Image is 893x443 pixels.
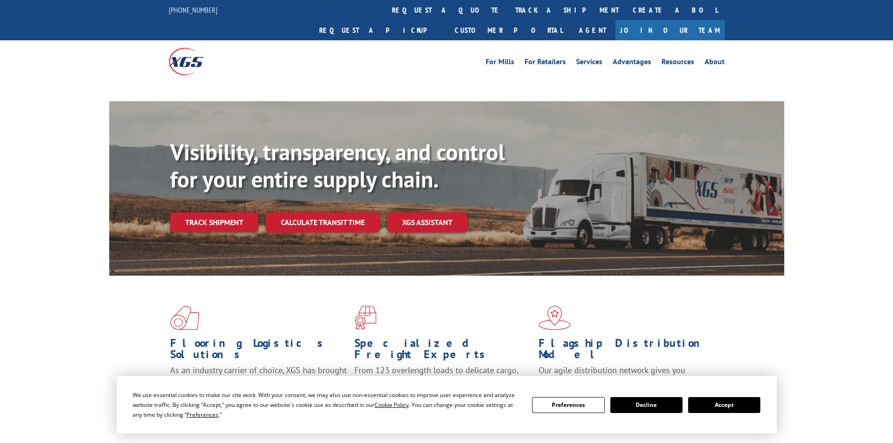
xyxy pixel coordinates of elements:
button: Decline [610,397,683,413]
span: Preferences [187,411,218,419]
a: Services [576,58,602,68]
a: Customer Portal [448,20,570,40]
img: xgs-icon-flagship-distribution-model-red [539,306,571,330]
div: We use essential cookies to make our site work. With your consent, we may also use non-essential ... [133,390,521,420]
button: Accept [688,397,760,413]
span: As an industry carrier of choice, XGS has brought innovation and dedication to flooring logistics... [170,365,347,398]
a: Advantages [613,58,651,68]
button: Preferences [532,397,604,413]
span: Our agile distribution network gives you nationwide inventory management on demand. [539,365,711,387]
a: Request a pickup [312,20,448,40]
p: From 123 overlength loads to delicate cargo, our experienced staff knows the best way to move you... [354,365,532,406]
h1: Flooring Logistics Solutions [170,338,347,365]
a: Agent [570,20,615,40]
a: Track shipment [170,212,258,232]
b: Visibility, transparency, and control for your entire supply chain. [170,137,505,194]
a: About [705,58,725,68]
a: Join Our Team [615,20,725,40]
div: Cookie Consent Prompt [117,376,777,434]
img: xgs-icon-focused-on-flooring-red [354,306,376,330]
a: Resources [661,58,694,68]
a: [PHONE_NUMBER] [169,5,218,15]
img: xgs-icon-total-supply-chain-intelligence-red [170,306,199,330]
span: Cookie Policy [375,401,409,409]
a: Calculate transit time [266,212,380,233]
a: For Retailers [525,58,566,68]
h1: Flagship Distribution Model [539,338,716,365]
h1: Specialized Freight Experts [354,338,532,365]
a: For Mills [486,58,514,68]
a: XGS ASSISTANT [387,212,467,233]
